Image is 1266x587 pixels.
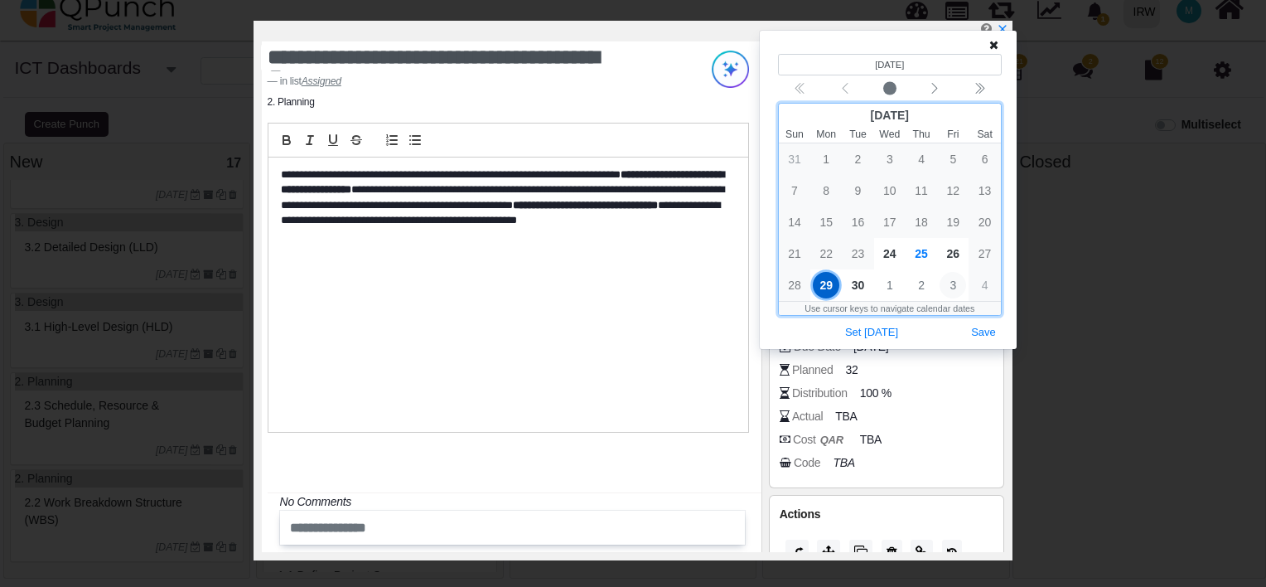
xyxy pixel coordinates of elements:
small: Saturday [969,127,1000,142]
div: 9/27/2025 [969,238,1000,269]
div: Actual [792,408,823,425]
span: 30 [845,272,872,298]
div: 9/29/2025 (Selected date) [810,269,842,301]
small: Tuesday [842,127,873,142]
div: 8/31/2025 [779,143,810,175]
div: Planned [792,361,833,379]
div: 10/1/2025 [874,269,906,301]
div: 9/24/2025 [874,238,906,269]
img: split.9d50320.png [790,547,804,560]
div: 10/2/2025 [906,269,937,301]
u: Assigned [302,75,341,87]
div: 9/16/2025 [842,206,873,238]
div: 9/5/2025 [937,143,969,175]
svg: circle fill [883,82,896,95]
div: 9/11/2025 [906,175,937,206]
span: TBA [835,408,857,425]
div: 9/14/2025 [779,206,810,238]
div: 9/13/2025 [969,175,1000,206]
span: 24 [877,240,903,267]
div: 9/10/2025 [874,175,906,206]
button: Current month [867,78,912,100]
button: Set [DATE] [839,322,904,344]
div: 9/23/2025 [842,238,873,269]
footer: in list [268,74,664,89]
span: 29 [813,272,839,298]
button: Copy Link [911,540,933,566]
div: Code [794,454,820,472]
cite: Source Title [302,75,341,87]
small: Monday [810,127,842,142]
span: 26 [940,240,966,267]
button: Delete [882,540,902,566]
div: 9/21/2025 [779,238,810,269]
img: Try writing with AI [712,51,749,88]
span: Actions [780,507,820,521]
div: 9/4/2025 [906,143,937,175]
div: 9/12/2025 [937,175,969,206]
div: 10/3/2025 [937,269,969,301]
div: 9/30/2025 [842,269,873,301]
div: 9/2/2025 [842,143,873,175]
div: [DATE] [779,104,1001,127]
small: Wednesday [874,127,906,142]
button: Copy [849,540,872,566]
div: 9/20/2025 [969,206,1000,238]
small: Thursday [906,127,937,142]
div: 10/4/2025 [969,269,1000,301]
i: TBA [833,456,854,469]
header: Selected date [778,54,1002,75]
svg: chevron double left [973,82,986,95]
div: Cost [793,431,848,449]
i: No Comments [280,495,351,508]
small: Sunday [779,127,810,142]
div: 9/25/2025 (Today) [906,238,937,269]
button: Move [817,540,840,566]
div: Calendar navigation [778,78,1002,100]
div: 9/3/2025 [874,143,906,175]
button: Next month [912,78,957,100]
div: 9/22/2025 [810,238,842,269]
div: 9/17/2025 [874,206,906,238]
div: 9/6/2025 [969,143,1000,175]
span: 1 [877,272,903,298]
div: 9/1/2025 [810,143,842,175]
b: QAR [820,434,843,446]
div: 9/7/2025 [779,175,810,206]
span: TBA [860,431,882,449]
span: 3 [940,272,966,298]
button: Next year [957,78,1002,100]
svg: chevron left [928,82,941,95]
button: History [942,540,962,566]
span: 2 [908,272,935,298]
div: 9/8/2025 [810,175,842,206]
div: Distribution [792,385,848,402]
div: 9/19/2025 [937,206,969,238]
bdi: [DATE] [875,60,904,70]
span: 100 % [860,385,892,402]
small: Friday [937,127,969,142]
i: Edit Punch [981,22,992,35]
svg: x [997,23,1008,35]
div: 9/18/2025 [906,206,937,238]
li: 2. Planning [268,95,315,109]
div: 9/9/2025 [842,175,873,206]
a: x [997,22,1008,36]
span: 25 [908,240,935,267]
div: 9/26/2025 [937,238,969,269]
span: 32 [845,361,858,379]
button: Split [785,540,809,566]
div: 9/15/2025 [810,206,842,238]
div: 9/28/2025 [779,269,810,301]
button: Save [965,322,1002,344]
div: Use cursor keys to navigate calendar dates [779,302,1001,315]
